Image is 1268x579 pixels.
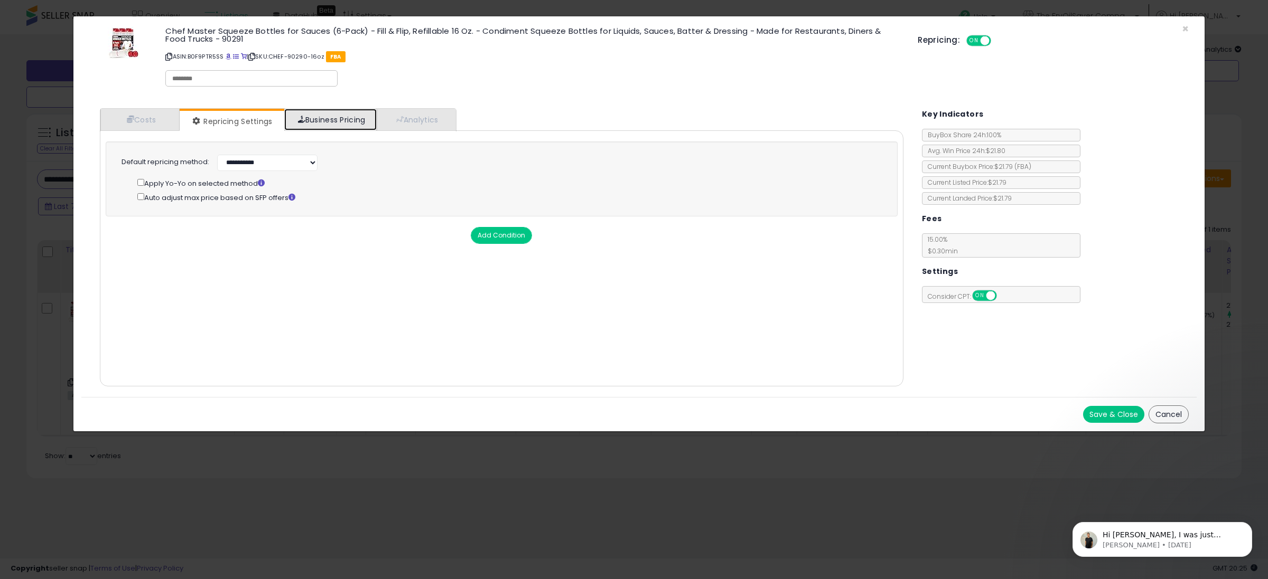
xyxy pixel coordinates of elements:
div: Auto adjust max price based on SFP offers [137,191,877,203]
span: × [1182,21,1189,36]
span: Avg. Win Price 24h: $21.80 [922,146,1005,155]
span: 15.00 % [922,235,958,255]
span: OFF [990,36,1006,45]
h5: Repricing: [918,36,960,44]
span: $0.30 min [922,246,958,255]
span: Consider CPT: [922,292,1011,301]
span: BuyBox Share 24h: 100% [922,130,1001,139]
h5: Fees [922,212,942,225]
button: Save & Close [1083,406,1144,423]
p: Message from Keirth, sent 6w ago [46,41,182,50]
a: Analytics [377,109,455,130]
h3: Chef Master Squeeze Bottles for Sauces (6-Pack) - Fill & Flip, Refillable 16 Oz. - Condiment Sque... [165,27,902,43]
span: Current Landed Price: $21.79 [922,194,1012,203]
a: BuyBox page [226,52,231,61]
div: Apply Yo-Yo on selected method [137,177,877,188]
img: 517Xi1qfs7L._SL60_.jpg [108,27,139,59]
iframe: Intercom notifications message [1057,500,1268,574]
a: All offer listings [233,52,239,61]
span: ON [967,36,981,45]
a: Repricing Settings [180,111,283,132]
h5: Settings [922,265,958,278]
span: $21.79 [994,162,1031,171]
button: Add Condition [471,227,532,244]
button: Cancel [1149,405,1189,423]
span: ( FBA ) [1014,162,1031,171]
a: Business Pricing [284,109,377,130]
span: FBA [326,51,346,62]
span: Hi [PERSON_NAME], I was just checking in if you have all the information that you needed. I will ... [46,31,176,102]
a: Costs [100,109,180,130]
span: Current Buybox Price: [922,162,1031,171]
span: ON [973,291,986,300]
label: Default repricing method: [122,157,209,167]
span: OFF [995,291,1012,300]
a: Your listing only [241,52,247,61]
p: ASIN: B0F9PTR5SS | SKU: CHEF-90290-16oz [165,48,902,65]
span: Current Listed Price: $21.79 [922,178,1006,187]
h5: Key Indicators [922,108,984,121]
